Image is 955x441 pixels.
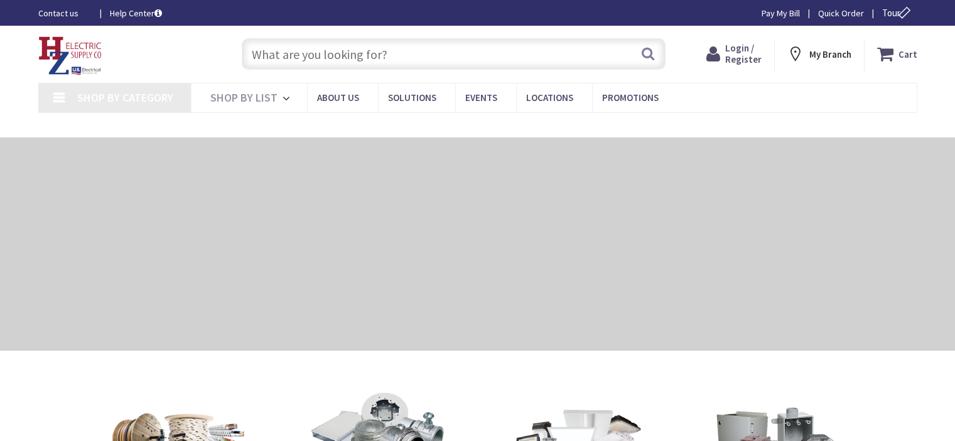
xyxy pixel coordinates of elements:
[465,92,497,104] span: Events
[877,43,917,65] a: Cart
[210,90,278,105] span: Shop By List
[38,7,90,19] a: Contact us
[317,92,359,104] span: About Us
[809,48,851,60] strong: My Branch
[762,7,800,19] a: Pay My Bill
[110,7,162,19] a: Help Center
[38,36,102,75] img: HZ Electric Supply
[602,92,659,104] span: Promotions
[898,43,917,65] strong: Cart
[706,43,762,65] a: Login / Register
[388,92,436,104] span: Solutions
[725,42,762,65] span: Login / Register
[77,90,173,105] span: Shop By Category
[882,7,914,19] span: Tour
[526,92,573,104] span: Locations
[242,38,666,70] input: What are you looking for?
[818,7,864,19] a: Quick Order
[787,43,851,65] div: My Branch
